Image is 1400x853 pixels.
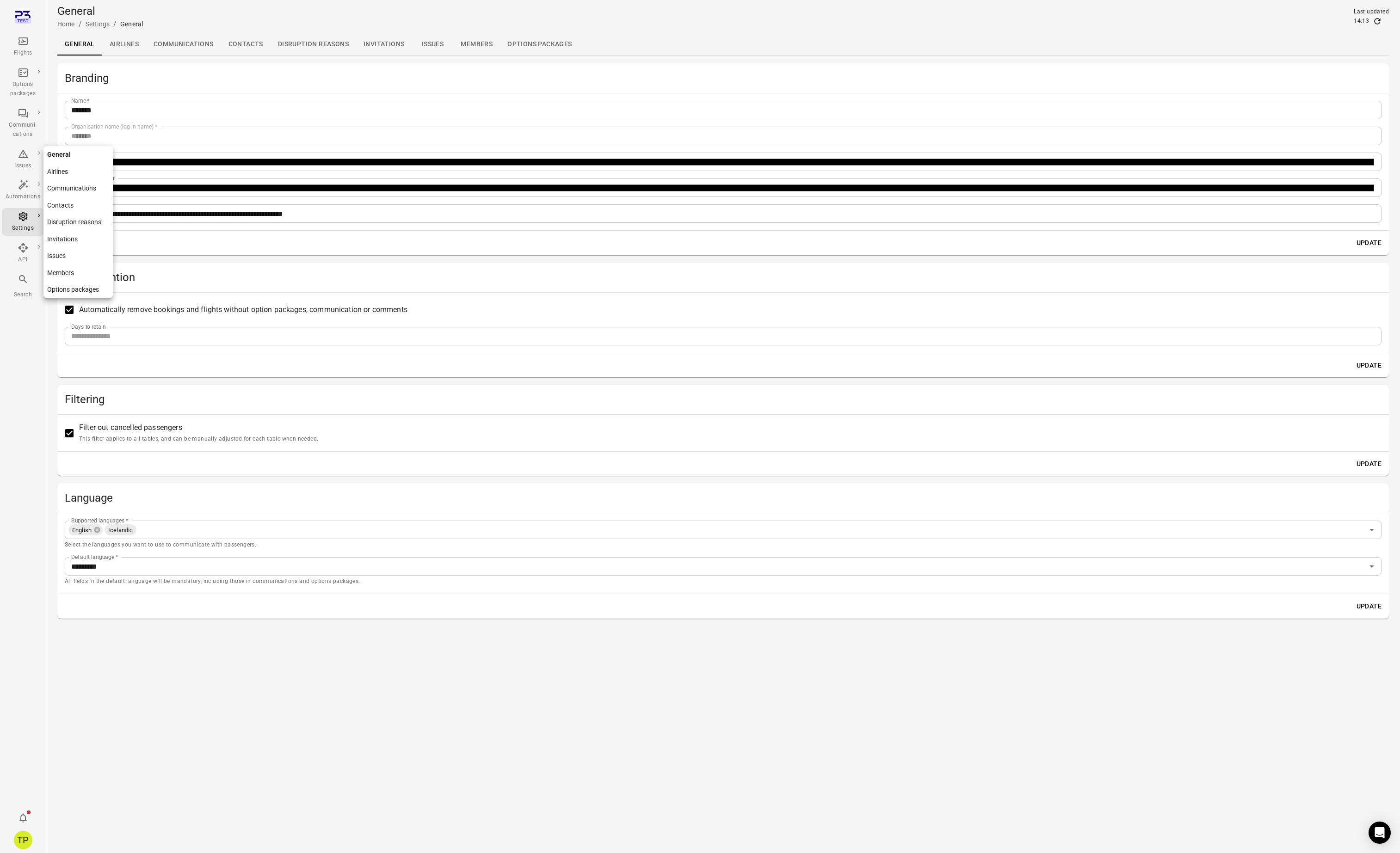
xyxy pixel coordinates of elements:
[1353,234,1385,252] button: Update
[57,18,143,30] nav: Breadcrumbs
[6,192,40,202] div: Automations
[57,4,143,18] h1: General
[79,18,82,30] li: /
[1354,17,1369,26] div: 14:13
[65,270,1381,285] h2: Data retention
[356,33,412,55] a: Invitations
[43,146,113,163] a: General
[43,281,113,298] a: Options packages
[79,435,318,444] p: This filter applies to all tables, and can be manually adjusted for each table when needed.
[43,214,113,231] a: Disruption reasons
[271,33,356,55] a: Disruption reasons
[1353,598,1385,615] button: Update
[65,491,1381,505] h2: Language
[71,323,106,331] label: Days to retain
[65,392,1381,407] h2: Filtering
[65,540,1381,550] p: Select the languages you want to use to communicate with passengers.
[113,18,117,30] li: /
[43,197,113,214] a: Contacts
[65,71,1381,86] h2: Branding
[6,80,40,98] div: Options packages
[6,161,40,171] div: Issues
[65,577,1381,586] p: All fields in the default language will be mandatory, including those in communications and optio...
[6,121,40,139] div: Communi-cations
[6,255,40,264] div: API
[14,809,32,827] button: Notifications
[6,224,40,233] div: Settings
[221,33,271,55] a: Contacts
[1373,17,1382,26] button: Refresh data
[6,49,40,58] div: Flights
[43,180,113,197] a: Communications
[1354,7,1389,17] div: Last updated
[71,97,90,104] label: Name
[43,247,113,264] a: Issues
[57,33,102,55] a: General
[1365,523,1378,536] button: Open
[1353,455,1385,473] button: Update
[1365,560,1378,573] button: Open
[412,33,453,55] a: Issues
[79,304,407,315] span: Automatically remove bookings and flights without option packages, communication or comments
[71,123,157,130] label: Organisation name (log in name)
[71,516,128,524] label: Supported languages
[105,526,136,535] span: Icelandic
[1353,357,1385,374] button: Update
[146,33,221,55] a: Communications
[10,827,36,853] button: Tómas Páll Máté
[68,526,95,535] span: English
[43,264,113,282] a: Members
[57,20,75,28] a: Home
[14,831,32,849] div: TP
[500,33,579,55] a: Options packages
[86,20,110,28] a: Settings
[71,553,118,561] label: Default language
[102,33,146,55] a: Airlines
[1369,822,1391,844] div: Open Intercom Messenger
[43,146,113,298] nav: Local navigation
[6,290,40,300] div: Search
[57,33,1389,55] div: Local navigation
[120,19,143,29] div: General
[43,163,113,180] a: Airlines
[79,422,318,444] span: Filter out cancelled passengers
[453,33,500,55] a: Members
[43,231,113,248] a: Invitations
